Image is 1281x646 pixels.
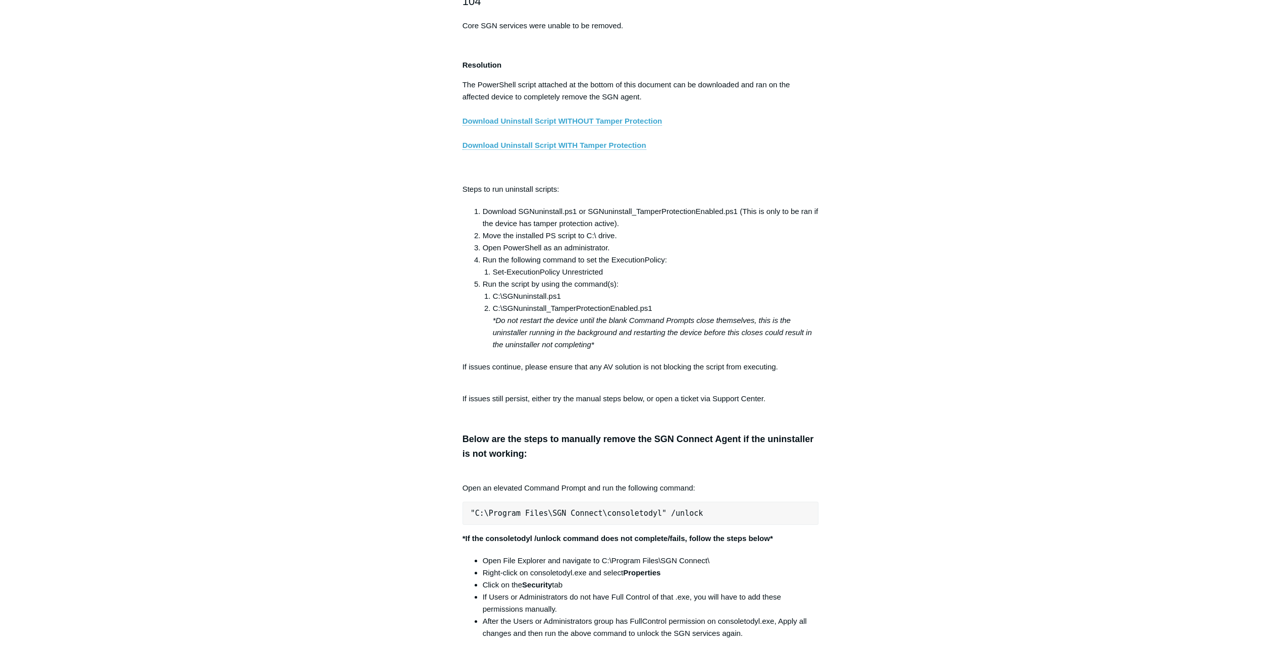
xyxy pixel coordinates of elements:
[483,555,819,567] li: Open File Explorer and navigate to C:\Program Files\SGN Connect\
[493,266,819,278] li: Set-ExecutionPolicy Unrestricted
[463,432,819,461] h3: Below are the steps to manually remove the SGN Connect Agent if the uninstaller is not working:
[623,568,660,577] strong: Properties
[463,470,819,494] p: Open an elevated Command Prompt and run the following command:
[463,393,819,405] p: If issues still persist, either try the manual steps below, or open a ticket via Support Center.
[522,580,552,589] strong: Security
[493,302,819,351] li: C:\SGNuninstall_TamperProtectionEnabled.ps1
[483,579,819,591] li: Click on the tab
[463,361,819,385] p: If issues continue, please ensure that any AV solution is not blocking the script from executing.
[463,183,819,195] p: Steps to run uninstall scripts:
[463,79,819,176] p: The PowerShell script attached at the bottom of this document can be downloaded and ran on the af...
[483,205,819,230] li: Download SGNuninstall.ps1 or SGNuninstall_TamperProtectionEnabled.ps1 (This is only to be ran if ...
[463,141,646,150] a: Download Uninstall Script WITH Tamper Protection
[483,567,819,579] li: Right-click on consoletodyl.exe and select
[463,502,819,525] pre: "C:\Program Files\SGN Connect\consoletodyl" /unlock
[483,242,819,254] li: Open PowerShell as an administrator.
[493,290,819,302] li: C:\SGNuninstall.ps1
[463,117,662,126] a: Download Uninstall Script WITHOUT Tamper Protection
[483,278,819,351] li: Run the script by using the command(s):
[463,61,502,69] strong: Resolution
[483,591,819,615] li: If Users or Administrators do not have Full Control of that .exe, you will have to add these perm...
[483,254,819,278] li: Run the following command to set the ExecutionPolicy:
[463,534,773,543] strong: *If the consoletodyl /unlock command does not complete/fails, follow the steps below*
[483,230,819,242] li: Move the installed PS script to C:\ drive.
[483,615,819,639] li: After the Users or Administrators group has FullControl permission on consoletodyl.exe, Apply all...
[463,20,819,32] p: Core SGN services were unable to be removed.
[493,316,812,349] em: *Do not restart the device until the blank Command Prompts close themselves, this is the uninstal...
